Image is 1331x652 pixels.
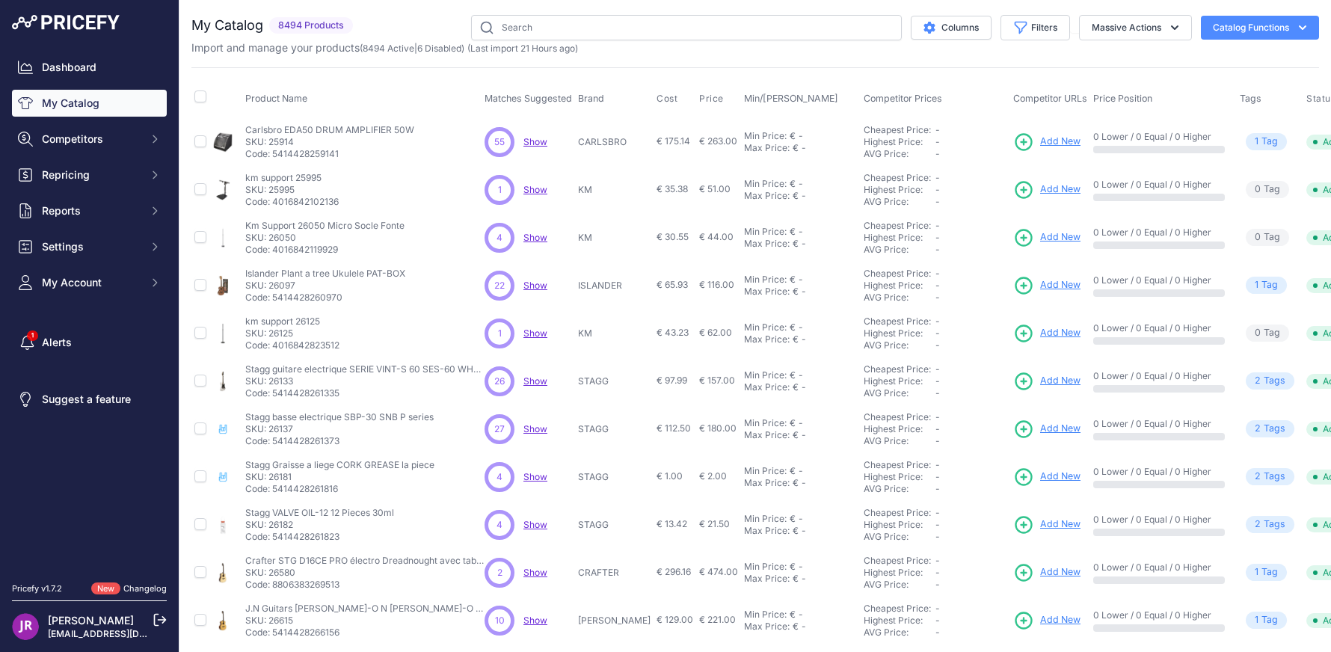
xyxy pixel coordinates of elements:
span: - [935,555,940,566]
p: 0 Lower / 0 Equal / 0 Higher [1093,274,1225,286]
div: Min Price: [744,226,787,238]
div: Min Price: [744,561,787,573]
span: s [1280,470,1285,484]
a: Dashboard [12,54,167,81]
div: Highest Price: [864,423,935,435]
span: € 44.00 [699,231,734,242]
span: 2 [1255,470,1261,484]
span: € 157.00 [699,375,735,386]
span: Tag [1246,564,1287,581]
div: AVG Price: [864,339,935,351]
span: Tag [1246,277,1287,294]
div: € [793,477,799,489]
span: Add New [1040,517,1081,532]
span: Brand [578,93,604,104]
div: € [793,381,799,393]
span: Tag [1246,325,1289,342]
button: Competitors [12,126,167,153]
span: € 13.42 [657,518,687,529]
span: Add New [1040,278,1081,292]
p: Code: 5414428261335 [245,387,485,399]
span: Add New [1040,326,1081,340]
p: SKU: 26050 [245,232,405,244]
div: Min Price: [744,130,787,142]
span: Add New [1040,470,1081,484]
p: 0 Lower / 0 Equal / 0 Higher [1093,466,1225,478]
p: Stagg Graisse a liege CORK GREASE la piece [245,459,434,471]
span: - [935,531,940,542]
p: KM [578,184,651,196]
span: Tag [1246,133,1287,150]
a: Add New [1013,467,1081,488]
span: - [935,435,940,446]
div: - [796,465,803,477]
span: Competitor URLs [1013,93,1087,104]
span: € 97.99 [657,375,687,386]
span: 22 [494,279,505,292]
div: AVG Price: [864,435,935,447]
a: Cheapest Price: [864,507,931,518]
span: Add New [1040,135,1081,149]
a: Cheapest Price: [864,411,931,422]
span: 1 [1255,135,1258,149]
span: Show [523,375,547,387]
p: Code: 5414428261823 [245,531,394,543]
span: 4 [497,518,502,532]
a: [PERSON_NAME] [48,614,134,627]
p: Crafter STG D16CE PRO électro Dreadnought avec table en épicéa massif [245,555,485,567]
div: Max Price: [744,142,790,154]
a: [EMAIL_ADDRESS][DOMAIN_NAME] [48,628,204,639]
p: Km Support 26050 Micro Socle Fonte [245,220,405,232]
p: STAGG [578,471,651,483]
span: € 175.14 [657,135,690,147]
span: - [935,136,940,147]
p: SKU: 26181 [245,471,434,483]
div: - [799,477,806,489]
a: Show [523,615,547,626]
div: € [793,333,799,345]
a: Add New [1013,323,1081,344]
span: - [935,220,940,231]
div: Highest Price: [864,375,935,387]
span: Show [523,327,547,339]
span: s [1280,374,1285,388]
div: - [799,142,806,154]
span: 2 [1255,517,1261,532]
div: € [793,286,799,298]
span: - [935,339,940,351]
p: SKU: 26137 [245,423,434,435]
span: - [935,423,940,434]
span: Matches Suggested [485,93,572,104]
p: ISLANDER [578,280,651,292]
p: SKU: 26182 [245,519,394,531]
span: 0 [1255,230,1261,244]
span: Add New [1040,374,1081,388]
span: - [935,280,940,291]
span: € 62.00 [699,327,732,338]
p: CARLSBRO [578,136,651,148]
a: Show [523,184,547,195]
a: Cheapest Price: [864,555,931,566]
div: Min Price: [744,178,787,190]
div: - [799,429,806,441]
p: 0 Lower / 0 Equal / 0 Higher [1093,514,1225,526]
a: Cheapest Price: [864,268,931,279]
div: € [793,238,799,250]
a: Add New [1013,419,1081,440]
div: Highest Price: [864,280,935,292]
span: Tag [1246,181,1289,198]
span: € 21.50 [699,518,730,529]
span: Show [523,232,547,243]
span: - [935,316,940,327]
span: 27 [494,422,505,436]
div: - [799,286,806,298]
div: € [793,142,799,154]
p: Code: 4016842119929 [245,244,405,256]
div: € [790,417,796,429]
a: Add New [1013,132,1081,153]
div: € [790,322,796,333]
div: Min Price: [744,274,787,286]
div: - [799,525,806,537]
div: € [793,190,799,202]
